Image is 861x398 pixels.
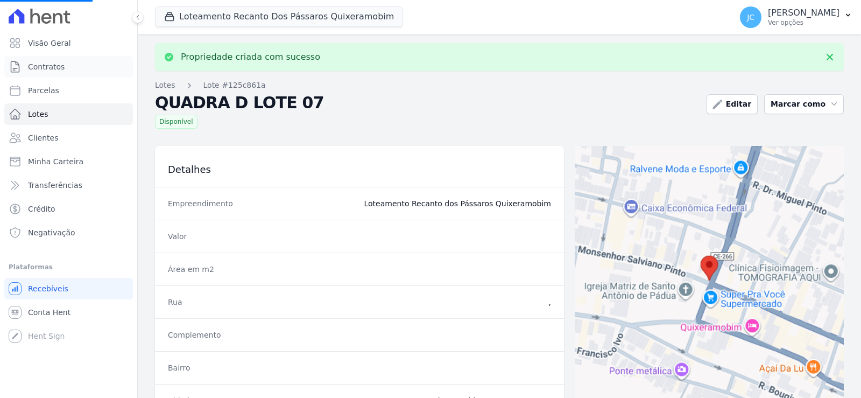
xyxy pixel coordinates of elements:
[28,307,70,318] span: Conta Hent
[4,302,133,323] a: Conta Hent
[28,109,48,120] span: Lotes
[168,330,290,340] dt: Complemento
[28,180,82,191] span: Transferências
[155,80,698,91] nav: Breadcrumb
[155,80,175,91] a: Lotes
[28,204,55,214] span: Crédito
[168,231,290,242] dt: Valor
[4,80,133,101] a: Parcelas
[168,362,290,373] dt: Bairro
[4,278,133,299] a: Recebíveis
[4,198,133,220] a: Crédito
[731,2,861,32] button: JC [PERSON_NAME] Ver opções
[4,56,133,78] a: Contratos
[168,264,290,275] dt: Área em m2
[768,18,839,27] p: Ver opções
[299,297,551,308] dd: ,
[28,85,59,96] span: Parcelas
[28,38,71,48] span: Visão Geral
[299,198,551,209] dd: Loteamento Recanto dos Pássaros Quixeramobim
[707,94,758,114] a: Editar
[4,174,133,196] a: Transferências
[9,261,129,274] div: Plataformas
[181,52,320,62] p: Propriedade criada com sucesso
[4,103,133,125] a: Lotes
[168,163,295,176] h3: Detalhes
[168,198,290,209] dt: Empreendimento
[28,132,58,143] span: Clientes
[768,8,839,18] p: [PERSON_NAME]
[155,95,698,110] h2: QUADRA D LOTE 07
[4,32,133,54] a: Visão Geral
[4,222,133,243] a: Negativação
[764,94,844,114] button: Marcar como
[4,127,133,149] a: Clientes
[28,156,83,167] span: Minha Carteira
[168,297,290,308] dt: Rua
[28,227,75,238] span: Negativação
[4,151,133,172] a: Minha Carteira
[203,80,266,91] a: Lote #125c861a
[28,61,65,72] span: Contratos
[747,13,754,21] span: JC
[155,6,403,27] button: Loteamento Recanto Dos Pássaros Quixeramobim
[155,115,197,129] span: Disponível
[28,283,68,294] span: Recebíveis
